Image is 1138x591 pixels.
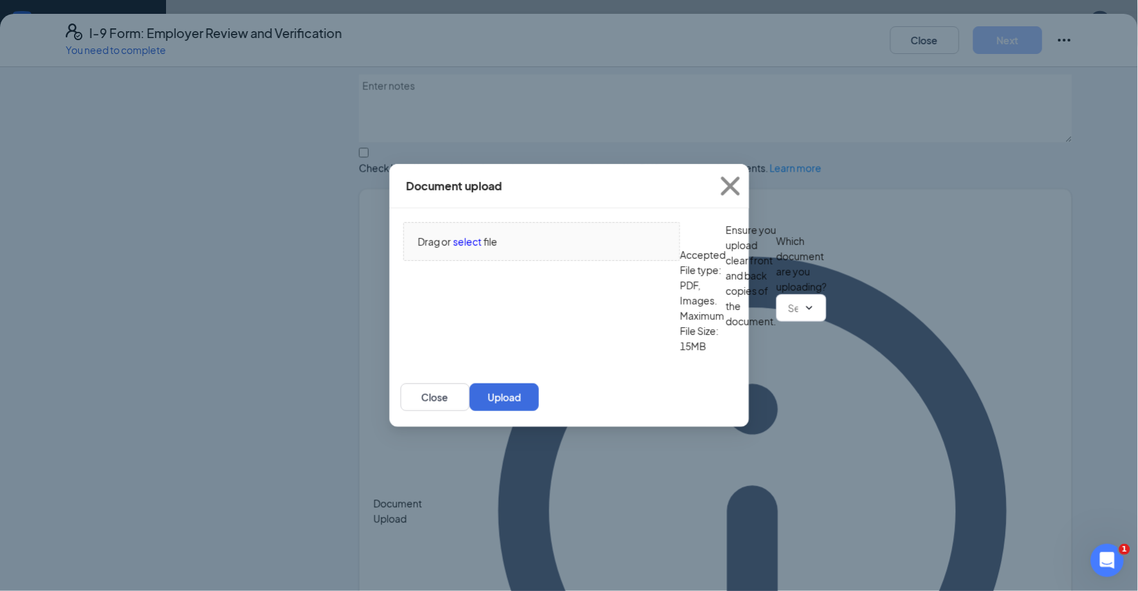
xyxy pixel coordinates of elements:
[404,223,679,260] span: Drag orselectfile
[453,234,481,249] span: select
[484,234,497,249] span: file
[804,302,815,313] svg: ChevronDown
[680,247,726,354] span: Accepted File type: PDF, Images. Maximum File Size: 15MB
[776,233,827,294] span: Which document are you uploading?
[1091,544,1124,577] iframe: Intercom live chat
[406,179,502,194] div: Document upload
[418,234,451,249] span: Drag or
[1119,544,1130,555] span: 1
[470,383,539,411] button: Upload
[401,383,470,411] button: Close
[726,222,776,354] span: Ensure you upload clear front and back copies of the document.
[712,167,749,205] svg: Cross
[788,300,798,316] input: Select document type
[712,164,749,208] button: Close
